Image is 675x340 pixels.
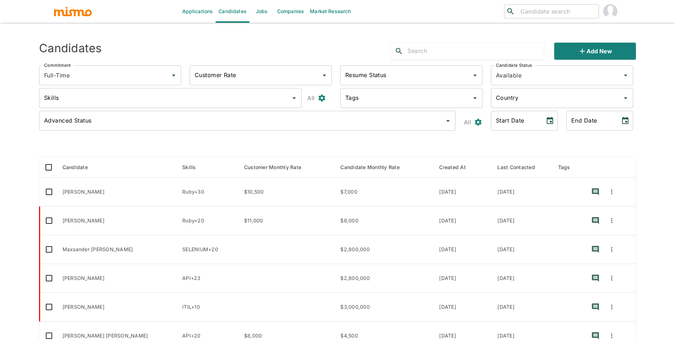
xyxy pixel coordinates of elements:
[433,206,492,235] td: [DATE]
[57,206,177,235] td: [PERSON_NAME]
[492,206,552,235] td: [DATE]
[390,43,407,60] button: search
[169,70,179,80] button: Open
[39,41,102,55] h4: Candidates
[335,264,433,293] td: $2,800,000
[335,293,433,322] td: $3,000,000
[335,178,433,206] td: $7,000
[44,62,71,68] label: Commitment
[335,235,433,264] td: $2,800,000
[603,4,617,18] img: Maria Lujan Ciommo
[621,93,631,103] button: Open
[433,264,492,293] td: [DATE]
[566,111,615,131] input: MM/DD/YYYY
[433,235,492,264] td: [DATE]
[439,163,475,172] span: Created At
[182,188,233,195] p: Ruby, Docker, RSpec, Ruby on Rails, AWS, React, Golang, Grafana, GitLab, AWS CloudWatch, Datadog,...
[335,206,433,235] td: $8,000
[518,6,596,16] input: Candidate search
[496,62,532,68] label: Candidate Status
[470,70,480,80] button: Open
[443,116,453,126] button: Open
[604,298,620,315] button: Quick Actions
[587,183,604,200] button: recent-notes
[587,212,604,229] button: recent-notes
[57,178,177,206] td: [PERSON_NAME]
[182,332,233,339] p: API, Ruby, Ruby on Rails, REST, MySQL, jQuery, MongoDB, Firebase, AWS, Google Cloud Platform, Doc...
[182,303,233,311] p: ITIL, Data Protection, JavaScript, Node.js, Python, Data Analysis, SQL, CSS, HTML, POWER BI, Tableau
[621,70,631,80] button: Open
[492,178,552,206] td: [DATE]
[244,163,310,172] span: Customer Monthly Rate
[464,117,471,127] p: All
[604,241,620,258] button: Quick Actions
[182,246,233,253] p: SELENIUM, Jmeter, Agile, SCRUM, API, Test Automation, TestRail, Confluence, JIRA, Microsoft SQL S...
[552,157,582,178] th: Tags
[491,111,540,131] input: MM/DD/YYYY
[407,45,544,57] input: Search
[238,178,335,206] td: $10,500
[604,270,620,287] button: Quick Actions
[57,264,177,293] td: [PERSON_NAME]
[177,157,238,178] th: Skills
[307,93,314,103] p: All
[182,275,233,282] p: API, Agile, Confluence, SCRUM, USER INTERFACE, CI/CD, JavaScript, Pytest, Python, Amazon Web Serv...
[604,183,620,200] button: Quick Actions
[492,293,552,322] td: [DATE]
[340,163,409,172] span: Candidate Monthly Rate
[289,93,299,103] button: Open
[587,241,604,258] button: recent-notes
[470,93,480,103] button: Open
[543,114,557,128] button: Choose date
[492,264,552,293] td: [DATE]
[492,157,552,178] th: Last Contacted
[433,178,492,206] td: [DATE]
[587,270,604,287] button: recent-notes
[57,293,177,322] td: [PERSON_NAME]
[554,43,636,60] button: Add new
[57,235,177,264] td: Maxsander [PERSON_NAME]
[63,163,97,172] span: Candidate
[238,206,335,235] td: $11,000
[319,70,329,80] button: Open
[604,212,620,229] button: Quick Actions
[618,114,632,128] button: Choose date
[433,293,492,322] td: [DATE]
[587,298,604,315] button: recent-notes
[492,235,552,264] td: [DATE]
[182,217,233,224] p: Ruby, API, TypeScript, Amazon Web Services, AWS, MongoDB, Serverless, MICROSERVICE, Bootstrap, Gi...
[53,6,92,17] img: logo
